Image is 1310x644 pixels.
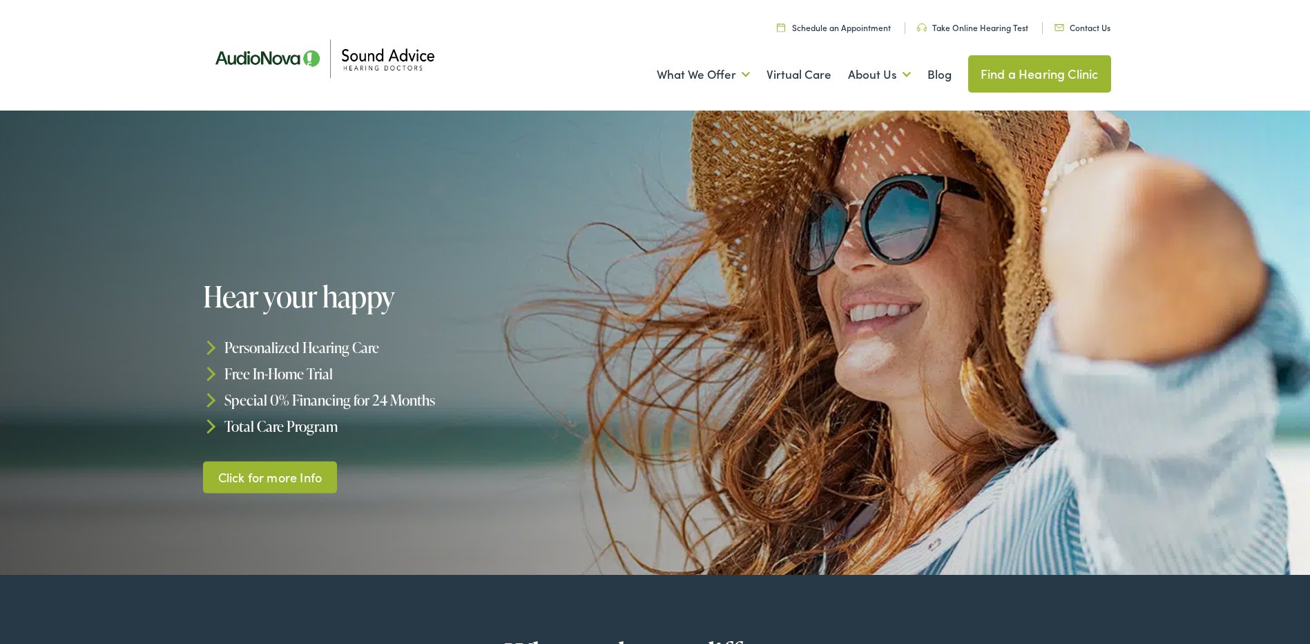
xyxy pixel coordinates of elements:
a: Blog [927,49,952,100]
li: Special 0% Financing for 24 Months [203,387,662,413]
li: Total Care Program [203,413,662,439]
li: Free In-Home Trial [203,361,662,387]
li: Personalized Hearing Care [203,334,662,361]
a: Find a Hearing Clinic [968,55,1111,93]
a: Take Online Hearing Test [917,21,1028,33]
h1: Hear your happy [203,281,623,312]
img: Headphone icon in a unique green color, suggesting audio-related services or features. [917,23,927,32]
img: Calendar icon in a unique green color, symbolizing scheduling or date-related features. [777,23,785,32]
a: Virtual Care [767,49,831,100]
a: Click for more Info [203,461,337,493]
a: Schedule an Appointment [777,21,891,33]
a: Contact Us [1054,21,1110,33]
a: What We Offer [657,49,750,100]
img: Icon representing mail communication in a unique green color, indicative of contact or communicat... [1054,24,1064,31]
a: About Us [848,49,911,100]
